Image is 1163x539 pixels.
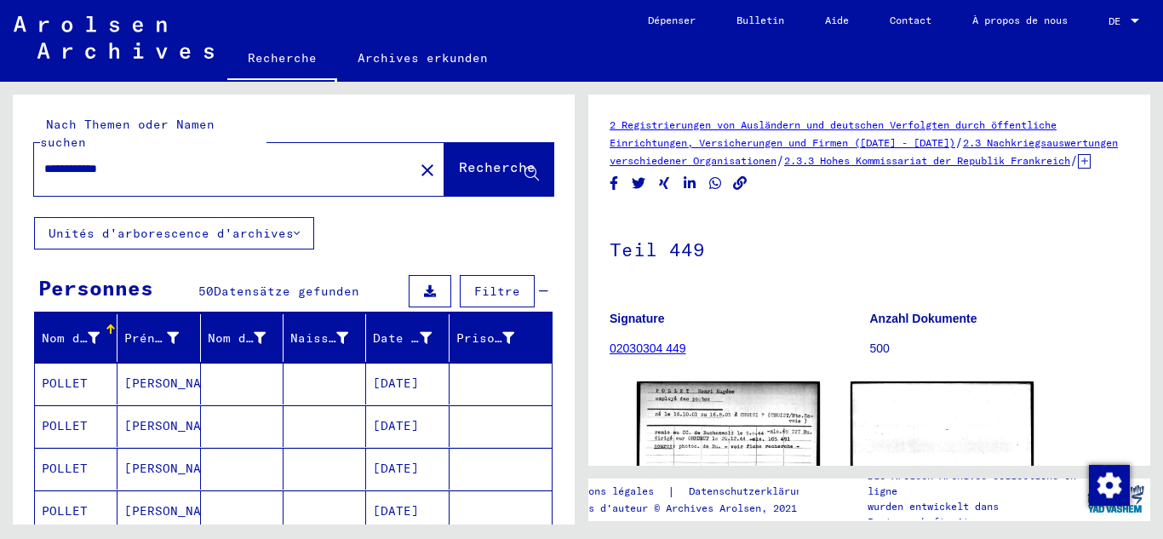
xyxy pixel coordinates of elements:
[776,152,784,168] font: /
[474,284,520,299] font: Filtre
[201,314,284,362] mat-header-cell: Nom de naissance
[559,483,667,501] a: Mentions légales
[124,418,224,433] font: [PERSON_NAME]
[605,173,623,194] button: Partager sur Facebook
[890,14,931,26] font: Contact
[14,16,214,59] img: Arolsen_neg.svg
[227,37,337,82] a: Recherche
[373,503,419,519] font: [DATE]
[366,314,449,362] mat-header-cell: Date de naissance
[42,330,149,346] font: Nom de famille
[610,238,705,261] font: Teil 449
[337,37,508,78] a: Archives erkunden
[955,135,963,150] font: /
[248,50,317,66] font: Recherche
[630,173,648,194] button: Partager sur Twitter
[35,314,117,362] mat-header-cell: Nom de famille
[117,314,200,362] mat-header-cell: Prénom
[208,324,287,352] div: Nom de naissance
[1109,14,1120,27] font: DE
[648,14,696,26] font: Dépenser
[42,503,88,519] font: POLLET
[559,502,797,514] font: Droits d'auteur © Archives Arolsen, 2021
[1088,464,1129,505] div: Zustimmung ändern
[1089,465,1130,506] img: Zustimmung ändern
[124,461,224,476] font: [PERSON_NAME]
[284,314,366,362] mat-header-cell: Naissance‏
[198,284,214,299] font: 50
[456,330,548,346] font: Prisonnier #
[373,418,419,433] font: [DATE]
[42,376,88,391] font: POLLET
[610,118,1057,149] a: 2 Registrierungen von Ausländern und deutschen Verfolgten durch öffentliche Einrichtungen, Versic...
[870,341,890,355] font: 500
[1070,152,1078,168] font: /
[456,324,536,352] div: Prisonnier #
[34,217,314,249] button: Unités d'arborescence d'archives
[656,173,673,194] button: Partager sur Xing
[868,500,999,528] font: wurden entwickelt dans Partnerschaft mit
[610,312,665,325] font: Signature
[707,173,725,194] button: Partager sur WhatsApp
[736,14,784,26] font: Bulletin
[208,330,330,346] font: Nom de naissance
[851,381,1034,514] img: 002.jpg
[559,485,654,497] font: Mentions légales
[124,330,170,346] font: Prénom
[38,275,153,301] font: Personnes
[459,158,536,175] font: Recherche
[637,381,820,513] img: 001.jpg
[290,330,359,346] font: Naissance‏
[373,324,452,352] div: Date de naissance
[784,154,1070,167] a: 2.3.3 Hohes Kommissariat der Republik Frankreich
[972,14,1068,26] font: À propos de nous
[610,341,686,355] a: 02030304 449
[870,312,977,325] font: Anzahl Dokumente
[675,483,828,501] a: Datenschutzerklärung
[49,226,294,241] font: Unités d'arborescence d'archives
[124,503,224,519] font: [PERSON_NAME]
[825,14,849,26] font: Aide
[373,376,419,391] font: [DATE]
[290,324,370,352] div: Naissance‏
[1084,478,1148,520] img: yv_logo.png
[40,117,215,150] font: Nach Themen oder Namen suchen
[681,173,699,194] button: Partager sur LinkedIn
[417,160,438,181] mat-icon: close
[410,152,444,186] button: Clair
[124,324,199,352] div: Prénom
[42,418,88,433] font: POLLET
[373,461,419,476] font: [DATE]
[373,330,503,346] font: Date de naissance
[450,314,552,362] mat-header-cell: Prisonnier #
[731,173,749,194] button: Copier le lien
[42,461,88,476] font: POLLET
[42,324,121,352] div: Nom de famille
[460,275,535,307] button: Filtre
[667,484,675,499] font: |
[124,376,224,391] font: [PERSON_NAME]
[689,485,808,497] font: Datenschutzerklärung
[444,143,553,196] button: Recherche
[358,50,488,66] font: Archives erkunden
[214,284,359,299] font: Datensätze gefunden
